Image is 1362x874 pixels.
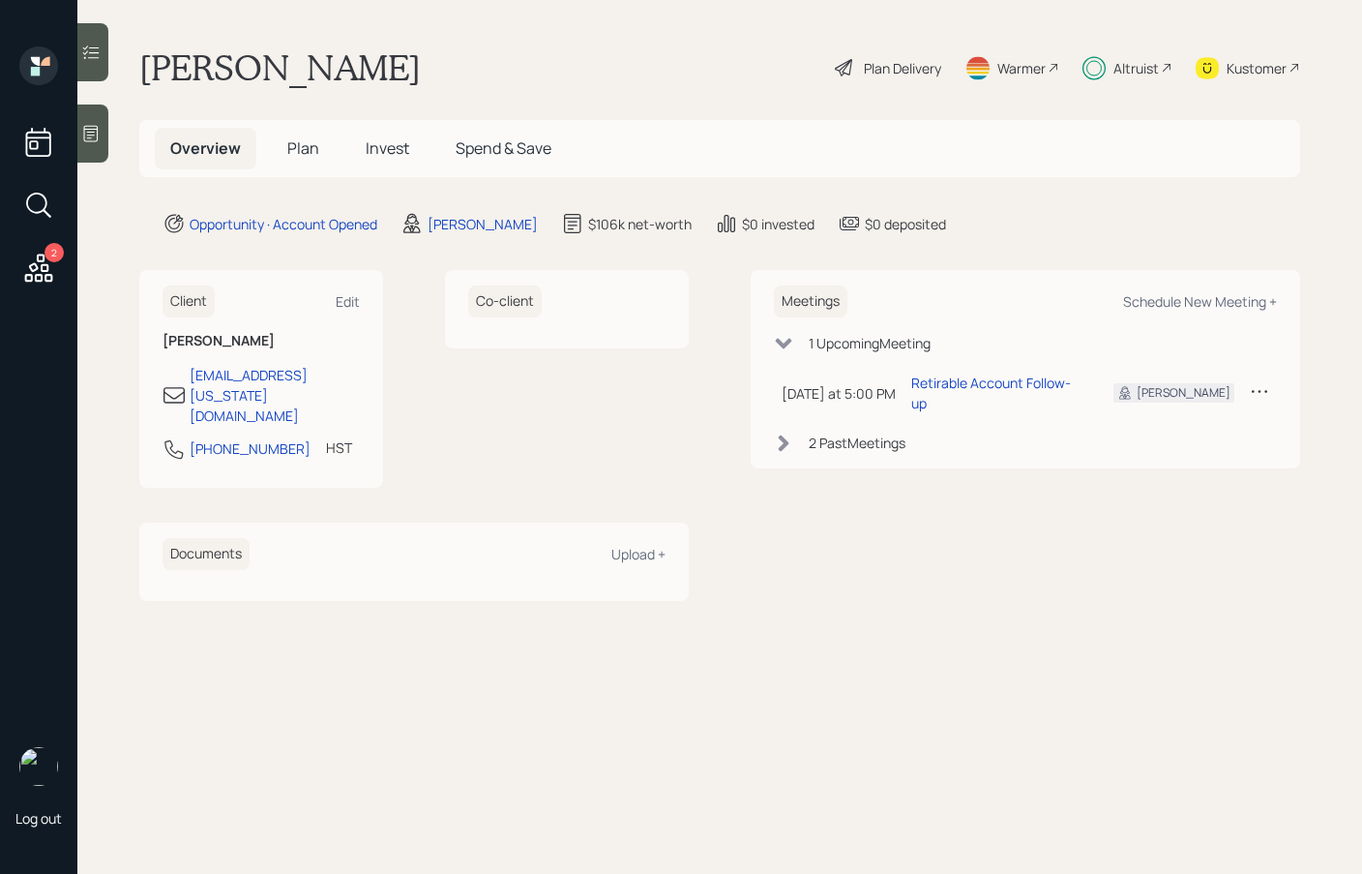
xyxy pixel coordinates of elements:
[336,292,360,311] div: Edit
[163,538,250,570] h6: Documents
[366,137,409,159] span: Invest
[865,214,946,234] div: $0 deposited
[15,809,62,828] div: Log out
[774,286,847,317] h6: Meetings
[190,365,360,426] div: [EMAIL_ADDRESS][US_STATE][DOMAIN_NAME]
[742,214,814,234] div: $0 invested
[809,433,905,453] div: 2 Past Meeting s
[911,373,1082,413] div: Retirable Account Follow-up
[139,46,421,89] h1: [PERSON_NAME]
[456,137,551,159] span: Spend & Save
[588,214,692,234] div: $106k net-worth
[611,545,666,563] div: Upload +
[1113,58,1159,78] div: Altruist
[1123,292,1277,311] div: Schedule New Meeting +
[44,243,64,262] div: 2
[1227,58,1287,78] div: Kustomer
[170,137,241,159] span: Overview
[468,286,542,317] h6: Co-client
[782,383,896,404] div: [DATE] at 5:00 PM
[287,137,319,159] span: Plan
[997,58,1046,78] div: Warmer
[864,58,941,78] div: Plan Delivery
[326,437,352,458] div: HST
[809,333,931,353] div: 1 Upcoming Meeting
[19,747,58,786] img: aleksandra-headshot.png
[163,286,215,317] h6: Client
[1137,384,1230,402] div: [PERSON_NAME]
[163,333,360,349] h6: [PERSON_NAME]
[190,214,377,234] div: Opportunity · Account Opened
[190,438,311,459] div: [PHONE_NUMBER]
[428,214,538,234] div: [PERSON_NAME]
